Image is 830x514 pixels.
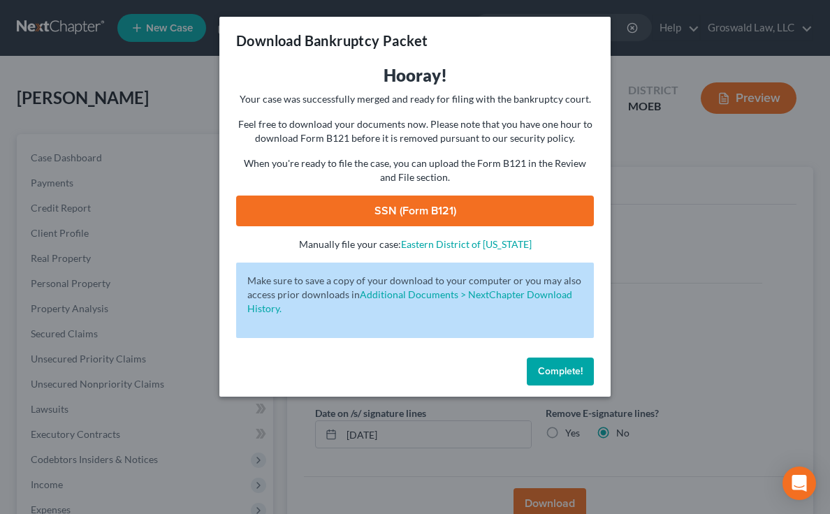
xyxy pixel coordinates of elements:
p: When you're ready to file the case, you can upload the Form B121 in the Review and File section. [236,156,594,184]
h3: Download Bankruptcy Packet [236,31,428,50]
h3: Hooray! [236,64,594,87]
a: Additional Documents > NextChapter Download History. [247,288,572,314]
p: Your case was successfully merged and ready for filing with the bankruptcy court. [236,92,594,106]
p: Make sure to save a copy of your download to your computer or you may also access prior downloads in [247,274,583,316]
p: Manually file your case: [236,237,594,251]
p: Feel free to download your documents now. Please note that you have one hour to download Form B12... [236,117,594,145]
a: Eastern District of [US_STATE] [401,238,532,250]
a: SSN (Form B121) [236,196,594,226]
span: Complete! [538,365,583,377]
button: Complete! [527,358,594,385]
div: Open Intercom Messenger [782,467,816,500]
